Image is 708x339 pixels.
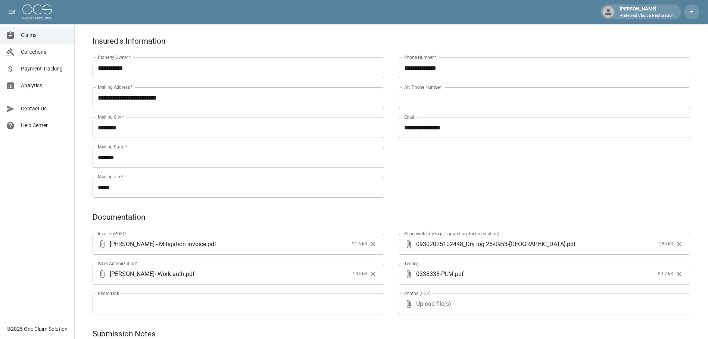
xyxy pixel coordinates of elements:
[21,105,68,113] span: Contact Us
[98,290,119,296] label: Photo Link
[22,4,52,19] img: ocs-logo-white-transparent.png
[404,290,431,296] label: Photos (PDF)
[206,240,216,248] span: . pdf
[620,13,674,19] p: Preferred Choice Restoration
[404,114,415,120] label: Email
[110,270,184,278] span: [PERSON_NAME]- Work auth
[4,4,19,19] button: open drawer
[7,325,68,333] div: © 2025 One Claim Solution
[21,48,68,56] span: Collections
[565,240,576,248] span: . pdf
[98,230,127,237] label: Invoice (PDF)*
[98,173,123,180] label: Mailing Zip
[98,114,124,120] label: Mailing City
[368,269,379,280] button: Clear
[658,270,673,278] span: 89.7 kB
[404,260,419,267] label: Testing
[659,241,673,248] span: 288 kB
[404,54,436,60] label: Phone Number
[404,84,441,90] label: Alt. Phone Number
[98,144,127,150] label: Mailing State
[98,54,131,60] label: Property Owner
[21,65,68,73] span: Payment Tracking
[98,84,132,90] label: Mailing Address
[674,269,685,280] button: Clear
[110,240,206,248] span: [PERSON_NAME] - Mitigation invoice
[368,239,379,250] button: Clear
[21,31,68,39] span: Claims
[98,260,138,267] label: Work Authorization*
[416,294,670,314] span: Upload file(s)
[453,270,464,278] span: . pdf
[416,270,453,278] span: 0338338-PLM
[352,241,367,248] span: 31.6 kB
[404,230,499,237] label: Paperwork (dry logs, supporting documentation)
[353,270,367,278] span: 294 kB
[416,240,565,248] span: 09302025102448_Dry log 25-0953-[GEOGRAPHIC_DATA]
[184,270,195,278] span: . pdf
[617,5,677,19] div: [PERSON_NAME]
[674,239,685,250] button: Clear
[21,82,68,90] span: Analytics
[21,122,68,129] span: Help Center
